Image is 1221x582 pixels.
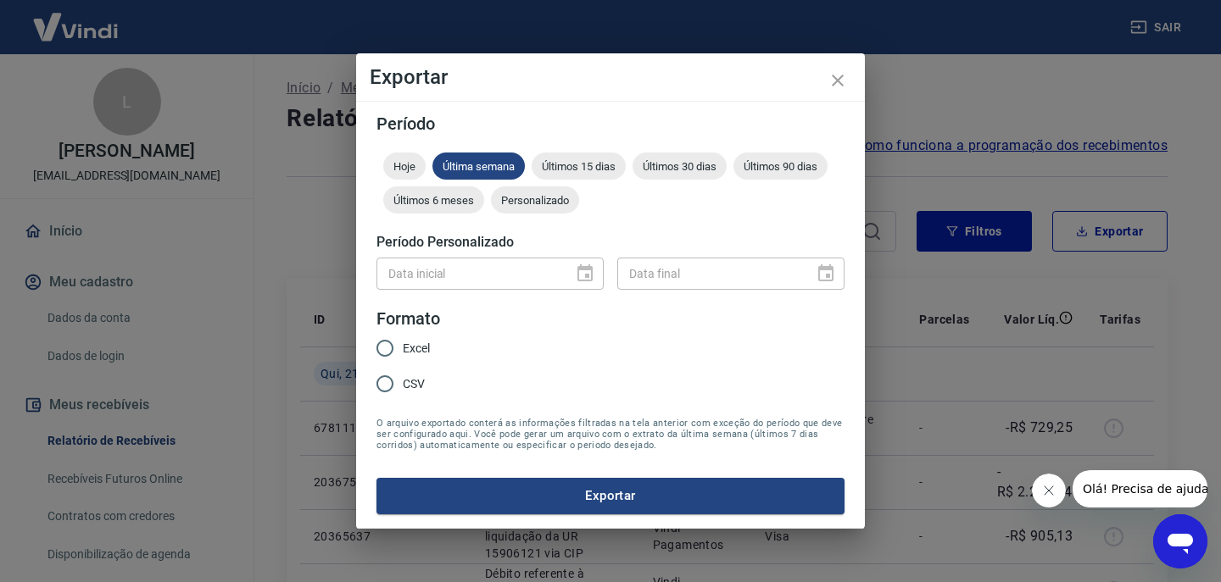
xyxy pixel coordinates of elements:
[1153,514,1207,568] iframe: Botão para abrir a janela de mensagens
[633,160,727,173] span: Últimos 30 dias
[432,160,525,173] span: Última semana
[376,307,440,331] legend: Formato
[817,60,858,101] button: close
[10,12,142,25] span: Olá! Precisa de ajuda?
[376,418,845,451] span: O arquivo exportado conterá as informações filtradas na tela anterior com exceção do período que ...
[491,194,579,207] span: Personalizado
[532,152,626,180] div: Últimos 15 dias
[383,152,426,180] div: Hoje
[491,186,579,213] div: Personalizado
[383,194,484,207] span: Últimos 6 meses
[1073,470,1207,507] iframe: Mensagem da empresa
[733,152,828,180] div: Últimos 90 dias
[383,160,426,173] span: Hoje
[376,258,561,289] input: DD/MM/YYYY
[733,160,828,173] span: Últimos 90 dias
[1032,474,1066,507] iframe: Fechar mensagem
[633,152,727,180] div: Últimos 30 dias
[532,160,626,173] span: Últimos 15 dias
[376,115,845,132] h5: Período
[376,234,845,251] h5: Período Personalizado
[403,375,425,393] span: CSV
[432,152,525,180] div: Última semana
[376,478,845,513] button: Exportar
[383,186,484,213] div: Últimos 6 meses
[370,67,851,87] h4: Exportar
[617,258,802,289] input: DD/MM/YYYY
[403,340,430,358] span: Excel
